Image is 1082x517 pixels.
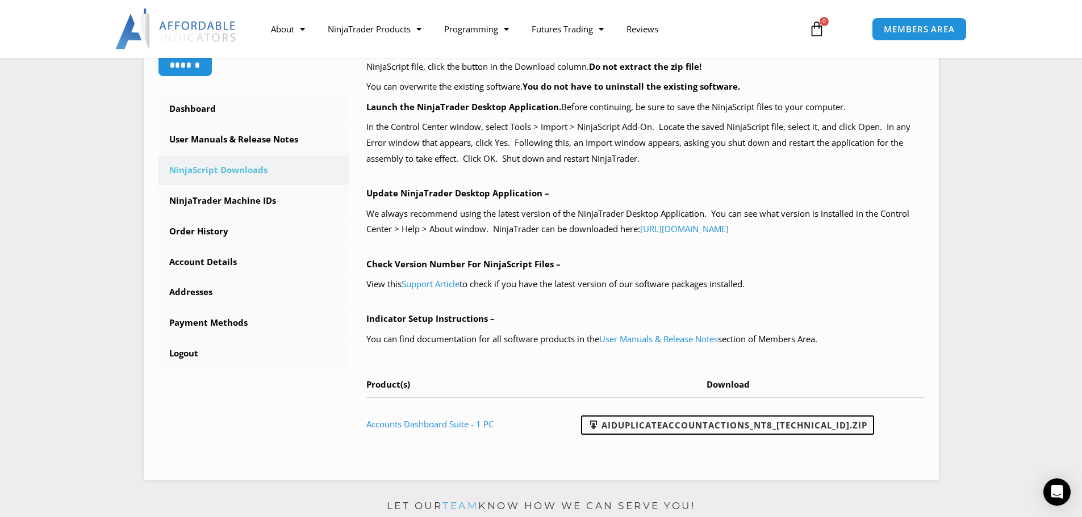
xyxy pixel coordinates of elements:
a: MEMBERS AREA [872,18,967,41]
b: Update NinjaTrader Desktop Application – [366,187,549,199]
a: [URL][DOMAIN_NAME] [640,223,729,234]
a: Accounts Dashboard Suite - 1 PC [366,418,494,430]
a: About [260,16,316,42]
span: MEMBERS AREA [884,25,955,33]
a: Dashboard [158,94,350,124]
a: NinjaTrader Products [316,16,433,42]
a: NinjaScript Downloads [158,155,350,185]
a: Payment Methods [158,308,350,338]
a: Order History [158,217,350,246]
p: In the Control Center window, select Tools > Import > NinjaScript Add-On. Locate the saved NinjaS... [366,119,925,167]
p: Your purchased products with available NinjaScript downloads are listed in the table below, at th... [366,43,925,75]
a: Account Details [158,247,350,277]
b: You do not have to uninstall the existing software. [523,81,740,92]
a: NinjaTrader Machine IDs [158,186,350,216]
nav: Menu [260,16,796,42]
a: Programming [433,16,520,42]
a: Logout [158,339,350,368]
b: Do not extract the zip file! [589,61,701,72]
div: Open Intercom Messenger [1043,478,1071,506]
p: You can overwrite the existing software. [366,79,925,95]
span: Product(s) [366,379,410,390]
a: User Manuals & Release Notes [599,333,718,344]
span: 0 [820,17,829,26]
a: team [442,500,478,511]
a: Addresses [158,278,350,307]
p: We always recommend using the latest version of the NinjaTrader Desktop Application. You can see ... [366,206,925,238]
a: User Manuals & Release Notes [158,125,350,154]
b: Launch the NinjaTrader Desktop Application. [366,101,561,112]
p: Let our know how we can serve you! [144,497,939,515]
nav: Account pages [158,94,350,368]
a: Reviews [615,16,670,42]
b: Check Version Number For NinjaScript Files – [366,258,561,270]
a: AIDuplicateAccountActions_NT8_[TECHNICAL_ID].zip [581,415,874,435]
a: Support Article [402,278,459,289]
img: LogoAI | Affordable Indicators – NinjaTrader [115,9,237,49]
p: View this to check if you have the latest version of our software packages installed. [366,276,925,292]
b: Indicator Setup Instructions – [366,313,495,324]
p: Before continuing, be sure to save the NinjaScript files to your computer. [366,99,925,115]
p: You can find documentation for all software products in the section of Members Area. [366,331,925,347]
span: Download [707,379,750,390]
a: 0 [792,12,842,45]
a: Futures Trading [520,16,615,42]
